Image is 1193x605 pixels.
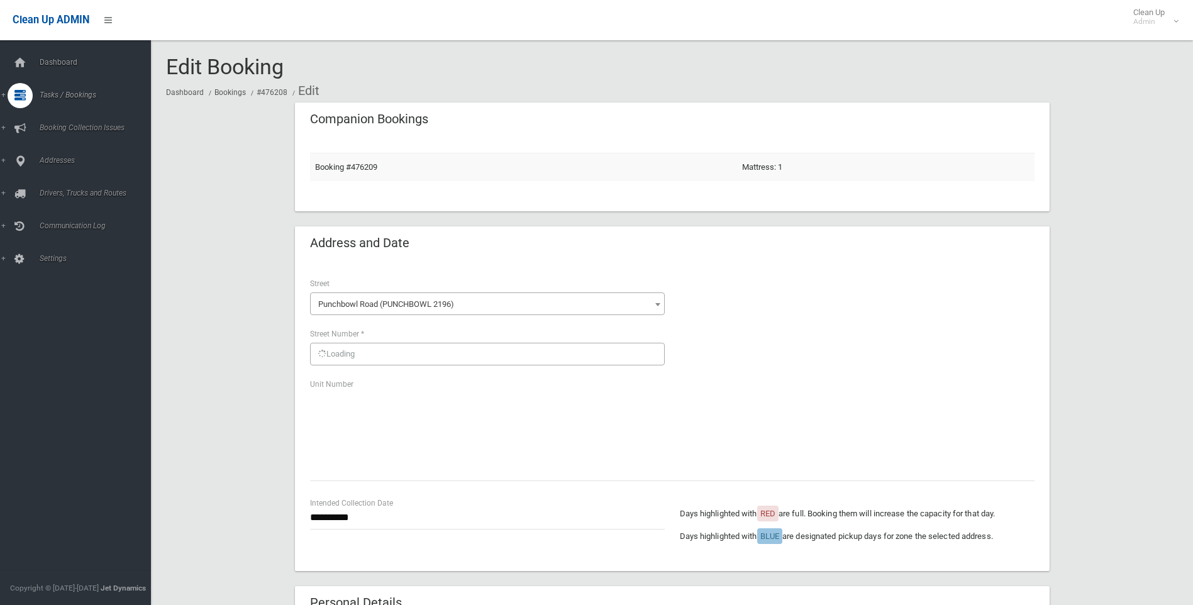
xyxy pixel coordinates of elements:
[13,14,89,26] span: Clean Up ADMIN
[36,123,160,132] span: Booking Collection Issues
[737,153,1035,181] td: Mattress: 1
[214,88,246,97] a: Bookings
[166,88,204,97] a: Dashboard
[295,231,424,255] header: Address and Date
[10,584,99,592] span: Copyright © [DATE]-[DATE]
[760,509,775,518] span: RED
[257,88,287,97] a: #476208
[1133,17,1165,26] small: Admin
[310,343,665,365] div: Loading
[36,254,160,263] span: Settings
[166,54,284,79] span: Edit Booking
[101,584,146,592] strong: Jet Dynamics
[36,189,160,197] span: Drivers, Trucks and Routes
[36,91,160,99] span: Tasks / Bookings
[36,58,160,67] span: Dashboard
[680,506,1035,521] p: Days highlighted with are full. Booking them will increase the capacity for that day.
[36,221,160,230] span: Communication Log
[310,292,665,315] span: Punchbowl Road (PUNCHBOWL 2196)
[295,107,443,131] header: Companion Bookings
[1127,8,1177,26] span: Clean Up
[680,529,1035,544] p: Days highlighted with are designated pickup days for zone the selected address.
[313,296,662,313] span: Punchbowl Road (PUNCHBOWL 2196)
[315,162,377,172] a: Booking #476209
[289,79,319,103] li: Edit
[760,531,779,541] span: BLUE
[36,156,160,165] span: Addresses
